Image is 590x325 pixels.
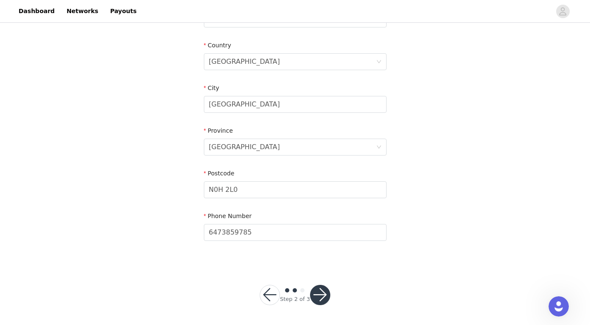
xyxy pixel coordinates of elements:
[376,145,381,150] i: icon: down
[204,42,231,49] label: Country
[280,295,310,303] div: Step 2 of 3
[204,170,235,177] label: Postcode
[14,2,60,21] a: Dashboard
[204,213,252,219] label: Phone Number
[204,85,220,91] label: City
[204,127,233,134] label: Province
[559,5,567,18] div: avatar
[105,2,142,21] a: Payouts
[209,54,280,70] div: Canada
[61,2,103,21] a: Networks
[549,296,569,317] iframe: Intercom live chat
[209,139,280,155] div: Ontario
[376,59,381,65] i: icon: down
